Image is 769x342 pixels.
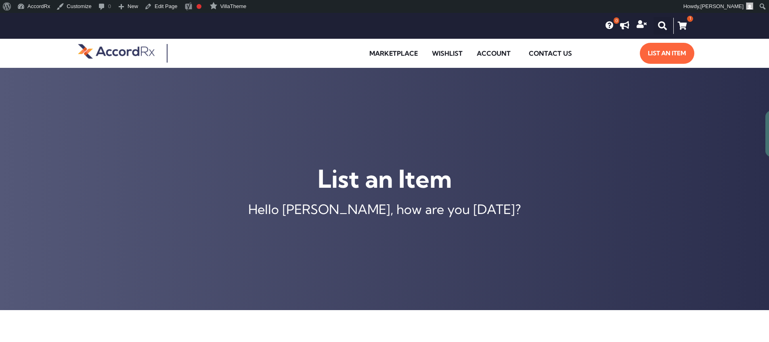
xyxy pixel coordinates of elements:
[78,43,155,60] img: default-logo
[426,44,469,63] a: Wishlist
[523,44,578,63] a: Contact Us
[4,163,765,195] h1: List an Item
[4,203,765,216] div: Hello [PERSON_NAME], how are you [DATE]?
[471,44,521,63] a: Account
[640,43,694,64] a: List an Item
[700,3,744,9] span: [PERSON_NAME]
[614,17,619,24] span: 0
[197,4,201,9] div: Focus keyphrase not set
[673,18,691,34] a: 1
[687,16,693,22] div: 1
[363,44,424,63] a: Marketplace
[648,47,686,60] span: List an Item
[606,21,614,29] a: 0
